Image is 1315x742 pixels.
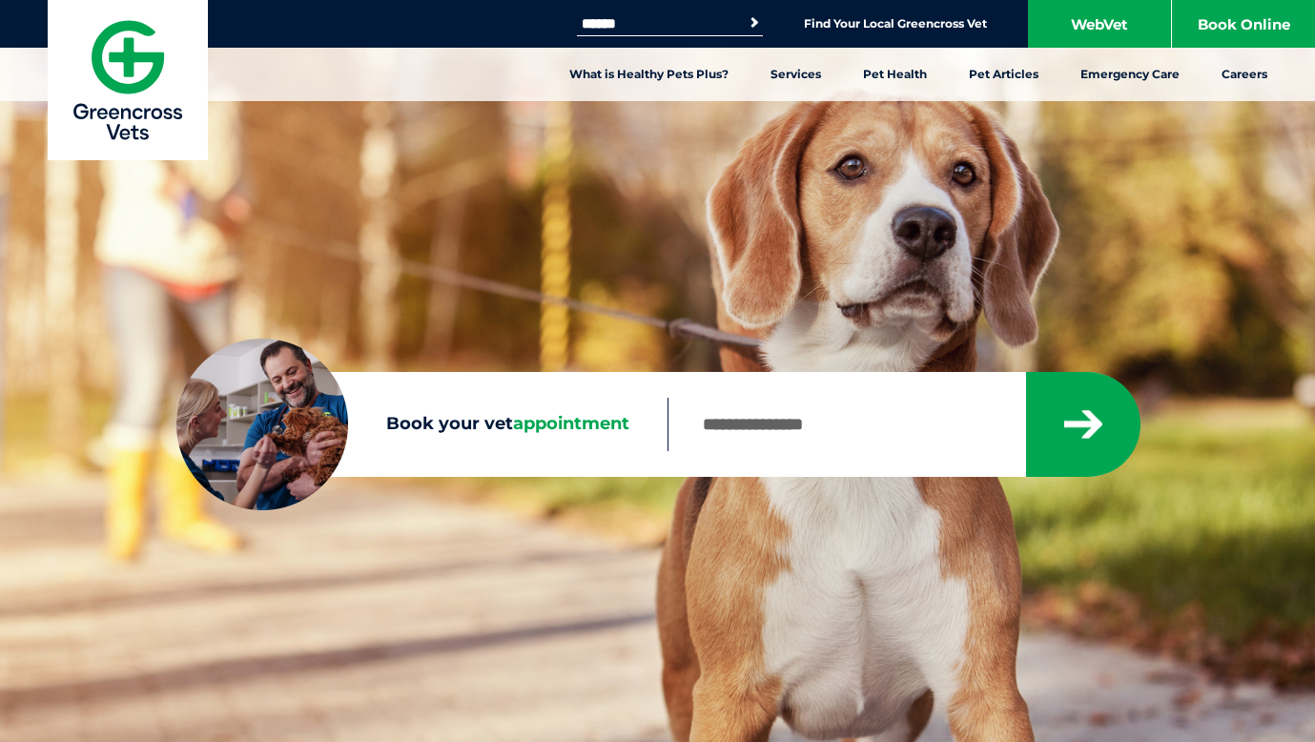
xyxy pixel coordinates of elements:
[1059,48,1201,101] a: Emergency Care
[842,48,948,101] a: Pet Health
[750,48,842,101] a: Services
[745,13,764,32] button: Search
[176,410,668,439] label: Book your vet
[1201,48,1288,101] a: Careers
[948,48,1059,101] a: Pet Articles
[548,48,750,101] a: What is Healthy Pets Plus?
[804,16,987,31] a: Find Your Local Greencross Vet
[513,413,629,434] span: appointment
